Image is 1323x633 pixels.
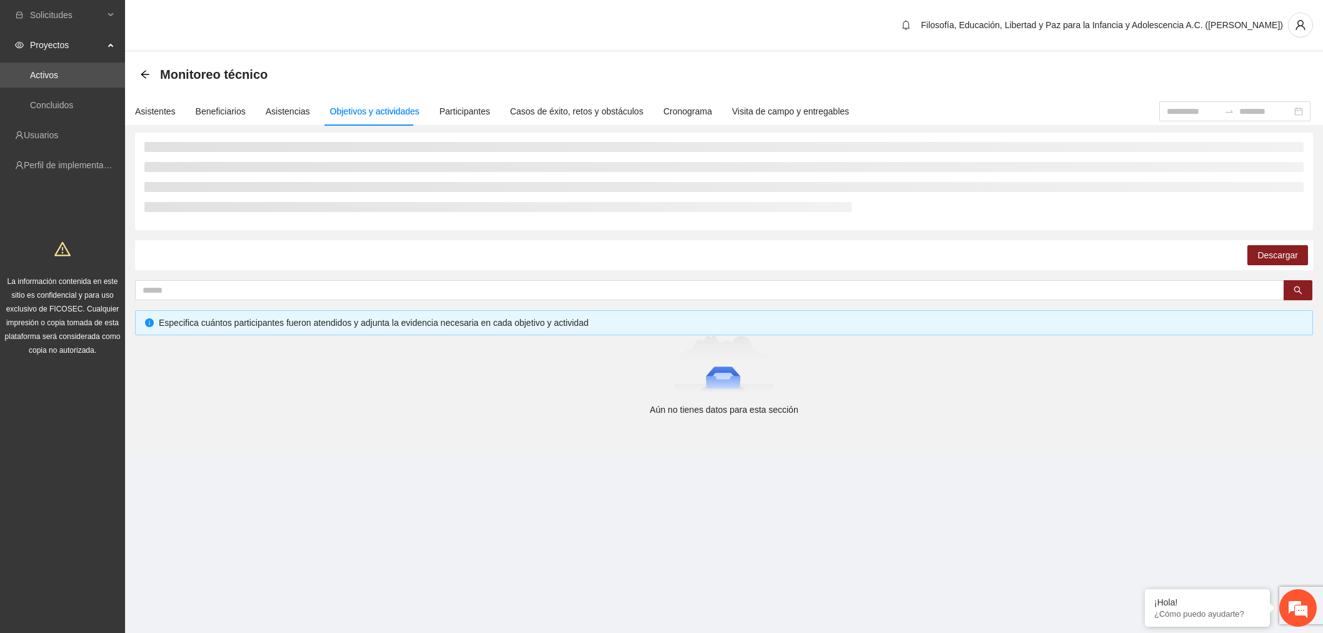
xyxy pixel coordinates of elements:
span: swap-right [1224,106,1234,116]
span: Proyectos [30,33,104,58]
span: Descargar [1257,248,1298,262]
a: Activos [30,70,58,80]
span: Filosofía, Educación, Libertad y Paz para la Infancia y Adolescencia A.C. ([PERSON_NAME]) [921,20,1283,30]
div: Visita de campo y entregables [732,104,849,118]
div: Casos de éxito, retos y obstáculos [510,104,643,118]
a: Perfil de implementadora [24,160,121,170]
span: info-circle [145,318,154,327]
span: arrow-left [140,69,150,79]
div: ¡Hola! [1154,597,1260,607]
span: search [1294,286,1302,296]
span: eye [15,41,24,49]
span: to [1224,106,1234,116]
button: bell [896,15,916,35]
a: Usuarios [24,130,58,140]
p: ¿Cómo puedo ayudarte? [1154,609,1260,619]
img: Aún no tienes datos para esta sección [673,335,775,398]
span: user [1289,19,1312,31]
div: Asistencias [266,104,310,118]
span: bell [897,20,915,30]
div: Back [140,69,150,80]
span: Solicitudes [30,3,104,28]
div: Aún no tienes datos para esta sección [140,403,1308,417]
span: warning [54,241,71,257]
button: user [1288,13,1313,38]
button: Descargar [1247,245,1308,265]
div: Especifica cuántos participantes fueron atendidos y adjunta la evidencia necesaria en cada objeti... [159,316,1303,330]
div: Cronograma [663,104,712,118]
span: inbox [15,11,24,19]
div: Asistentes [135,104,176,118]
div: Participantes [440,104,490,118]
span: La información contenida en este sitio es confidencial y para uso exclusivo de FICOSEC. Cualquier... [5,277,121,355]
a: Concluidos [30,100,73,110]
div: Beneficiarios [196,104,246,118]
button: search [1284,280,1312,300]
span: Monitoreo técnico [160,64,268,84]
div: Objetivos y actividades [330,104,420,118]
